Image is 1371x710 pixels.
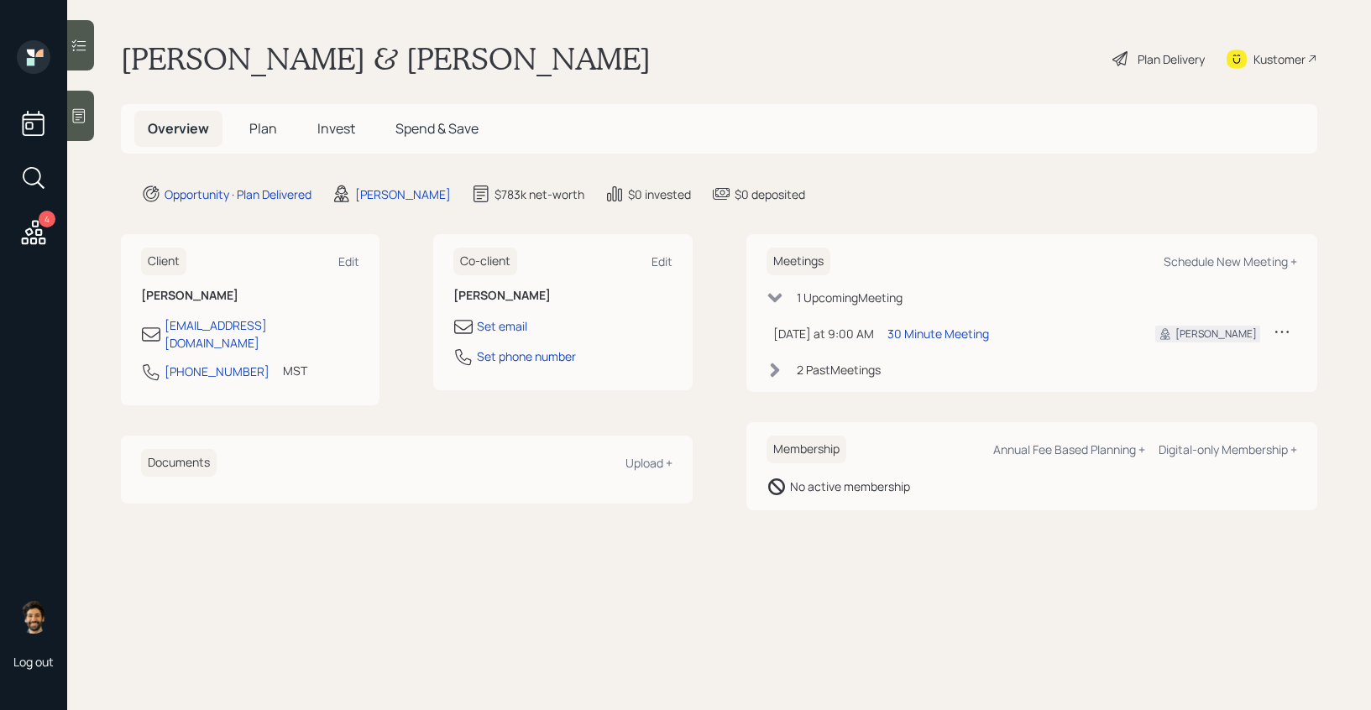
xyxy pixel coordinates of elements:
[338,253,359,269] div: Edit
[477,317,527,335] div: Set email
[625,455,672,471] div: Upload +
[797,289,903,306] div: 1 Upcoming Meeting
[773,325,874,342] div: [DATE] at 9:00 AM
[165,316,359,352] div: [EMAIL_ADDRESS][DOMAIN_NAME]
[17,600,50,634] img: eric-schwartz-headshot.png
[495,185,584,203] div: $783k net-worth
[141,248,186,275] h6: Client
[355,185,451,203] div: [PERSON_NAME]
[1164,253,1297,269] div: Schedule New Meeting +
[1175,326,1257,342] div: [PERSON_NAME]
[477,347,576,365] div: Set phone number
[165,185,311,203] div: Opportunity · Plan Delivered
[395,119,479,138] span: Spend & Save
[735,185,805,203] div: $0 deposited
[121,40,651,77] h1: [PERSON_NAME] & [PERSON_NAME]
[1253,50,1306,68] div: Kustomer
[453,248,517,275] h6: Co-client
[453,289,672,303] h6: [PERSON_NAME]
[797,361,881,378] div: 2 Past Meeting s
[887,325,989,342] div: 30 Minute Meeting
[993,441,1145,457] div: Annual Fee Based Planning +
[1159,441,1297,457] div: Digital-only Membership +
[283,362,307,379] div: MST
[767,436,846,463] h6: Membership
[1138,50,1205,68] div: Plan Delivery
[628,185,691,203] div: $0 invested
[13,654,54,670] div: Log out
[141,289,359,303] h6: [PERSON_NAME]
[767,248,830,275] h6: Meetings
[39,211,55,227] div: 4
[651,253,672,269] div: Edit
[165,363,269,380] div: [PHONE_NUMBER]
[317,119,355,138] span: Invest
[790,478,910,495] div: No active membership
[141,449,217,477] h6: Documents
[249,119,277,138] span: Plan
[148,119,209,138] span: Overview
